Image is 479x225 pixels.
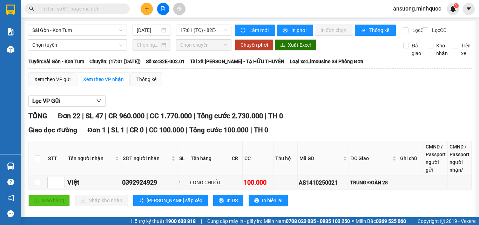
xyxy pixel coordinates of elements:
span: SĐT người nhận [123,154,170,162]
span: ĐC Giao [351,154,391,162]
span: | [268,216,269,224]
button: bar-chartThống kê [355,25,396,36]
span: CC 1.770.000 [150,112,192,120]
span: printer [254,198,259,204]
span: Trên xe [458,42,473,57]
th: SL [177,141,189,176]
span: printer [283,28,289,33]
div: CMND / Passport người gửi [426,143,446,174]
span: download [280,42,285,48]
button: Lọc VP Gửi [28,95,106,107]
button: sort-ascending[PERSON_NAME] sắp xếp [133,195,208,206]
span: In biên lai [262,197,282,204]
span: notification [7,194,14,201]
span: CC 100.000 [149,126,184,134]
strong: 0708 023 035 - 0935 103 250 [286,218,350,224]
span: aim [177,6,182,11]
button: printerIn phơi [277,25,313,36]
span: Đơn 1 [88,126,106,134]
span: 1 [455,3,457,8]
span: Tổng cước 2.730.000 [197,112,263,120]
span: | [411,217,412,225]
button: syncLàm mới [235,25,275,36]
img: warehouse-icon [7,46,14,53]
th: Thu hộ [274,141,298,176]
img: icon-new-feature [450,6,456,12]
span: SL 1 [111,126,124,134]
span: Miền Bắc [356,217,406,225]
button: aim [173,3,185,15]
button: uploadGiao hàng [28,195,70,206]
span: Sài Gòn - Kon Tum [32,25,123,35]
span: Kho nhận [433,42,451,57]
input: Chọn ngày [137,41,160,49]
span: | [151,216,153,224]
span: | [197,216,199,224]
img: solution-icon [7,28,14,35]
span: file-add [161,6,166,11]
span: ansuong.minhquoc [387,4,447,13]
span: SL 40 [92,216,109,224]
button: In đơn chọn [315,25,353,36]
span: TH 0 [254,126,268,134]
th: Tên hàng [189,141,230,176]
button: caret-down [463,3,475,15]
span: printer [219,198,224,204]
span: Đơn 17 [65,216,87,224]
div: Thống kê [136,75,156,83]
span: TH 0 [271,216,285,224]
span: search [29,6,34,11]
span: | [201,217,202,225]
div: LỒNG CHUỘT [190,179,229,186]
span: [PERSON_NAME] sắp xếp [147,197,202,204]
span: Chuyến: (17:01 [DATE]) [89,58,141,65]
td: AS1410250021 [298,176,349,190]
span: | [250,126,252,134]
strong: 1900 633 818 [166,218,196,224]
span: TH 0 [268,112,283,120]
div: Xem theo VP nhận [83,75,124,83]
th: STT [46,141,66,176]
button: plus [141,3,153,15]
span: | [265,112,267,120]
span: Tên người nhận [68,154,114,162]
button: printerIn DS [213,195,243,206]
span: In phơi [291,26,308,34]
button: Chuyển phơi [235,39,274,51]
span: sync [241,28,247,33]
span: | [126,126,128,134]
sup: 1 [454,3,459,8]
div: Việt [67,178,120,187]
div: 100.000 [244,178,272,187]
span: down [96,98,102,104]
strong: 0369 525 060 [376,218,406,224]
span: question-circle [7,179,14,185]
span: CC 1.420.000 [155,216,196,224]
span: Đã giao [409,42,424,57]
button: file-add [157,3,169,15]
span: | [111,216,113,224]
span: | [89,216,90,224]
img: logo-vxr [6,5,15,15]
span: In DS [227,197,238,204]
span: SL 47 [86,112,103,120]
span: | [82,112,84,120]
span: sort-ascending [139,198,144,204]
b: Tuyến: Sài Gòn - Kon Tum [28,59,84,64]
span: CR 960.000 [108,112,144,120]
span: Lọc CC [429,26,447,34]
input: 14/10/2025 [137,26,160,34]
div: CMND / Passport người nhận/ [450,143,470,174]
span: Mã GD [299,154,341,162]
span: Giao dọc đường [28,126,77,134]
span: Làm mới [249,26,270,34]
span: | [194,112,195,120]
div: AS1410250021 [299,178,347,187]
button: downloadXuất Excel [275,39,316,51]
span: | [105,112,107,120]
span: CR 920.000 [115,216,150,224]
div: 0392924929 [122,178,176,187]
span: caret-down [466,6,472,12]
td: Việt [66,176,121,190]
span: Tài xế: [PERSON_NAME] - TẠ HỮU THUYỀN [190,58,284,65]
